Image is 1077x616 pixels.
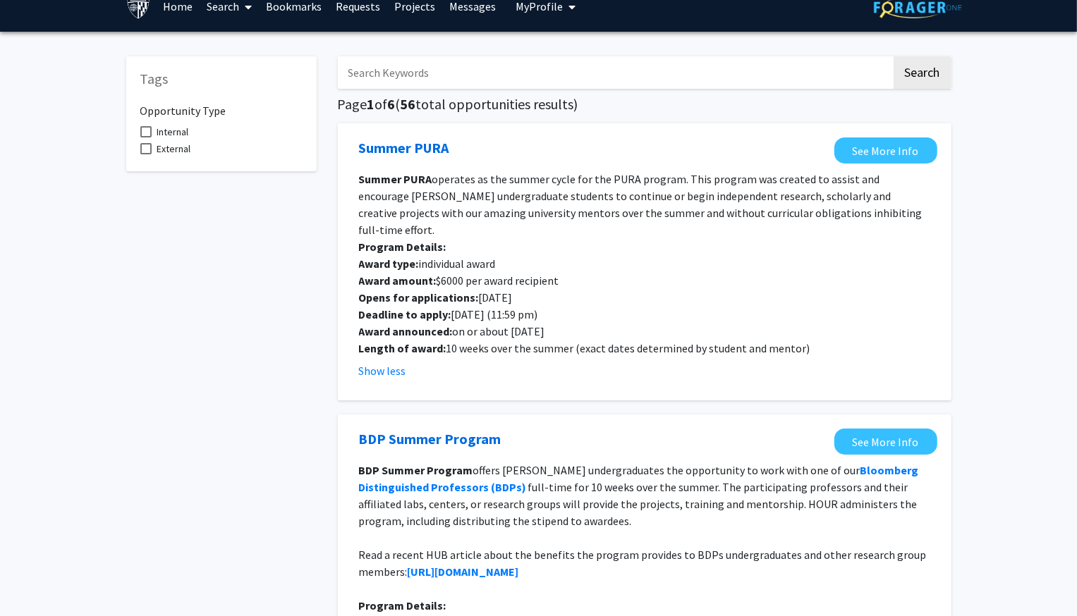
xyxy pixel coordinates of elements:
strong: Opens for applications: [359,290,479,304]
strong: Award type: [359,257,419,271]
input: Search Keywords [338,56,892,89]
p: Read a recent HUB article about the benefits the program provides to BDPs undergraduates and othe... [359,546,930,580]
span: 56 [401,95,416,113]
a: [URL][DOMAIN_NAME] [408,565,519,579]
strong: Summer PURA [359,172,432,186]
p: 10 weeks over the summer (exact dates determined by student and mentor) [359,340,930,357]
p: offers [PERSON_NAME] undergraduates the opportunity to work with one of our full-time for 10 week... [359,462,930,529]
iframe: Chat [11,553,60,605]
button: Show less [359,362,406,379]
strong: Program Details: [359,598,446,612]
span: operates as the summer cycle for the PURA program. This program was created to assist and encoura... [359,172,923,237]
h5: Page of ( total opportunities results) [338,96,951,113]
p: individual award [359,255,930,272]
a: Opens in a new tab [834,137,937,164]
h6: Opportunity Type [140,93,303,118]
a: Opens in a new tab [359,137,449,159]
strong: Deadline to apply: [359,307,451,321]
strong: Award announced: [359,324,453,338]
strong: Award amount: [359,273,437,288]
a: Opens in a new tab [834,429,937,455]
p: on or about [DATE] [359,323,930,340]
span: External [157,140,191,157]
p: $6000 per award recipient [359,272,930,289]
strong: BDP Summer Program [359,463,473,477]
span: 6 [388,95,396,113]
h5: Tags [140,70,303,87]
p: [DATE] [359,289,930,306]
span: Internal [157,123,189,140]
strong: Program Details: [359,240,446,254]
a: Opens in a new tab [359,429,501,450]
strong: Length of award: [359,341,446,355]
span: 1 [367,95,375,113]
p: [DATE] (11:59 pm) [359,306,930,323]
button: Search [894,56,951,89]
